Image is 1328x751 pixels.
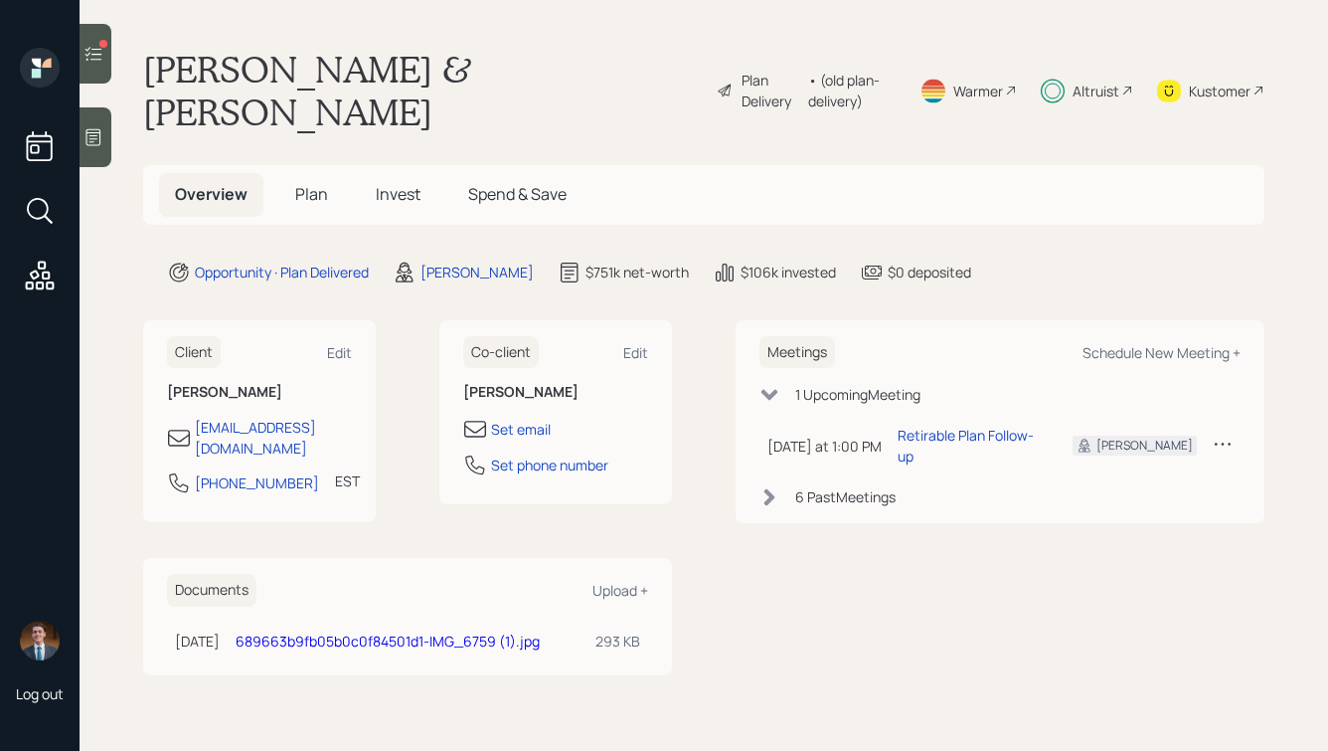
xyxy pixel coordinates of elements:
img: hunter_neumayer.jpg [20,621,60,660]
div: EST [335,470,360,491]
div: • (old plan-delivery) [808,70,896,111]
h6: Meetings [759,336,835,369]
div: Log out [16,684,64,703]
div: Warmer [953,81,1003,101]
div: 6 Past Meeting s [795,486,896,507]
div: $0 deposited [888,262,971,282]
div: [PHONE_NUMBER] [195,472,319,493]
span: Overview [175,183,248,205]
span: Spend & Save [468,183,567,205]
div: Set phone number [491,455,608,475]
div: $106k invested [741,262,836,282]
div: [PERSON_NAME] [1096,437,1193,455]
div: [DATE] at 1:00 PM [767,436,882,457]
div: Plan Delivery [742,70,798,111]
h6: [PERSON_NAME] [463,384,648,401]
div: Kustomer [1189,81,1250,101]
h6: Documents [167,574,256,607]
div: $751k net-worth [585,262,689,282]
div: Schedule New Meeting + [1082,343,1241,362]
a: 689663b9fb05b0c0f84501d1-IMG_6759 (1).jpg [236,632,540,651]
div: [EMAIL_ADDRESS][DOMAIN_NAME] [195,417,352,459]
h6: Co-client [463,336,539,369]
div: Set email [491,419,551,440]
div: Edit [327,343,352,362]
div: Edit [623,343,648,362]
div: [PERSON_NAME] [420,262,534,282]
h6: Client [167,336,221,369]
span: Plan [295,183,328,205]
div: Altruist [1073,81,1119,101]
span: Invest [376,183,420,205]
div: Opportunity · Plan Delivered [195,262,369,282]
div: Upload + [592,581,648,600]
h1: [PERSON_NAME] & [PERSON_NAME] [143,48,701,133]
div: 293 KB [595,631,640,652]
div: 1 Upcoming Meeting [795,384,920,405]
h6: [PERSON_NAME] [167,384,352,401]
div: [DATE] [175,631,220,652]
div: Retirable Plan Follow-up [898,425,1041,467]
